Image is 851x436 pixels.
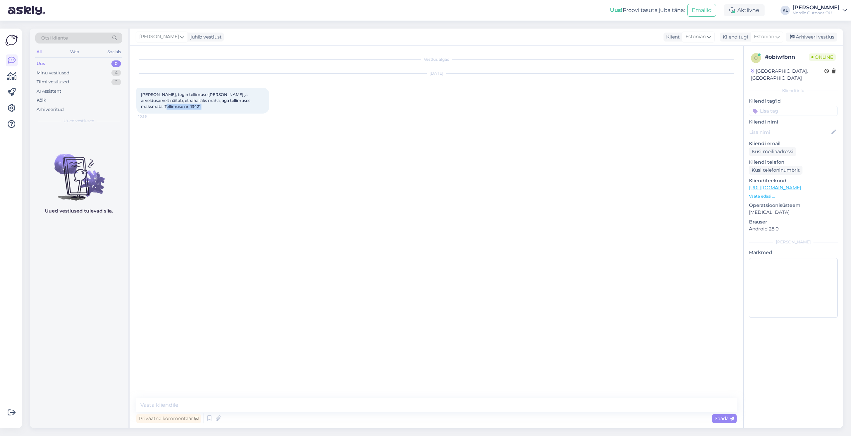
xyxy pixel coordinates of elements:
a: [PERSON_NAME]Nordic Outdoor OÜ [792,5,847,16]
p: Kliendi tag'id [749,98,838,105]
b: Uus! [610,7,623,13]
div: Kliendi info [749,88,838,94]
div: Klient [664,34,680,41]
div: [DATE] [136,70,737,76]
span: 10:36 [138,114,163,119]
div: Proovi tasuta juba täna: [610,6,685,14]
p: Märkmed [749,249,838,256]
p: Brauser [749,218,838,225]
div: Tiimi vestlused [37,79,69,85]
input: Lisa nimi [749,129,830,136]
p: Klienditeekond [749,177,838,184]
p: Vaata edasi ... [749,193,838,199]
p: Kliendi email [749,140,838,147]
div: Vestlus algas [136,56,737,62]
div: Nordic Outdoor OÜ [792,10,840,16]
div: [PERSON_NAME] [792,5,840,10]
span: Otsi kliente [41,35,68,42]
div: Klienditugi [720,34,748,41]
div: Web [69,47,80,56]
div: juhib vestlust [188,34,222,41]
div: Socials [106,47,122,56]
input: Lisa tag [749,106,838,116]
p: Android 28.0 [749,225,838,232]
p: Kliendi nimi [749,119,838,126]
div: Uus [37,60,45,67]
div: Arhiveeri vestlus [786,33,837,42]
a: [URL][DOMAIN_NAME] [749,185,801,191]
div: 0 [111,60,121,67]
div: 0 [111,79,121,85]
div: Kõik [37,97,46,104]
p: Uued vestlused tulevad siia. [45,208,113,215]
div: Arhiveeritud [37,106,64,113]
div: Aktiivne [724,4,765,16]
div: Küsi meiliaadressi [749,147,796,156]
span: o [754,55,758,60]
div: AI Assistent [37,88,61,95]
div: Minu vestlused [37,70,69,76]
p: [MEDICAL_DATA] [749,209,838,216]
p: Kliendi telefon [749,159,838,166]
span: Saada [715,415,734,421]
img: No chats [30,142,128,202]
span: Uued vestlused [63,118,94,124]
div: [GEOGRAPHIC_DATA], [GEOGRAPHIC_DATA] [751,68,824,82]
span: [PERSON_NAME] [139,33,179,41]
div: Privaatne kommentaar [136,414,201,423]
div: KL [781,6,790,15]
p: Operatsioonisüsteem [749,202,838,209]
div: [PERSON_NAME] [749,239,838,245]
div: 4 [111,70,121,76]
div: # obiwfbnn [765,53,809,61]
div: All [35,47,43,56]
div: Küsi telefoninumbrit [749,166,802,175]
span: [PERSON_NAME], tegin tellimuse [PERSON_NAME] ja arveldusarvelt näitab, et raha läks maha, aga tel... [141,92,251,109]
span: Online [809,53,836,61]
button: Emailid [687,4,716,17]
span: Estonian [685,33,706,41]
img: Askly Logo [5,34,18,46]
span: Estonian [754,33,774,41]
